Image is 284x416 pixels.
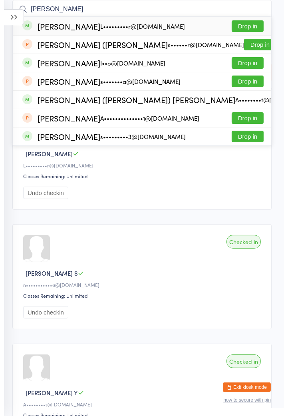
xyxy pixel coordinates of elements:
div: n•••••••••••6@[DOMAIN_NAME] [23,281,263,288]
span: [PERSON_NAME] [26,149,73,158]
button: Drop in [232,57,264,69]
button: Drop in [232,20,264,32]
span: [PERSON_NAME] S [26,269,78,277]
button: Undo checkin [23,187,68,199]
div: s•••••••a@[DOMAIN_NAME] [100,78,181,85]
button: Drop in [232,112,264,124]
div: Checked in [226,354,261,368]
button: Undo checkin [23,306,68,318]
button: how to secure with pin [223,397,271,403]
div: Classes Remaining: Unlimited [23,173,263,179]
div: [PERSON_NAME] [38,78,181,85]
div: s••••••r@[DOMAIN_NAME] [168,42,244,48]
button: Exit kiosk mode [223,382,271,392]
div: [PERSON_NAME] [38,133,186,140]
div: [PERSON_NAME] [38,115,199,121]
button: Drop in [232,131,264,142]
div: I••o@[DOMAIN_NAME] [100,60,165,66]
div: L•••••••••r@[DOMAIN_NAME] [100,23,185,30]
div: A••••••••••••••1@[DOMAIN_NAME] [100,115,199,121]
div: Classes Remaining: Unlimited [23,292,263,299]
div: Checked in [226,235,261,249]
div: L•••••••••r@[DOMAIN_NAME] [23,162,263,169]
div: [PERSON_NAME] [38,60,165,66]
div: A••••••••s@[DOMAIN_NAME] [23,401,263,408]
button: Drop in [244,39,276,50]
span: [PERSON_NAME] Y [26,388,78,397]
button: Drop in [232,76,264,87]
div: [PERSON_NAME] [38,23,185,30]
div: s•••••••••3@[DOMAIN_NAME] [100,133,186,140]
div: [PERSON_NAME] ([PERSON_NAME] [38,41,244,48]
